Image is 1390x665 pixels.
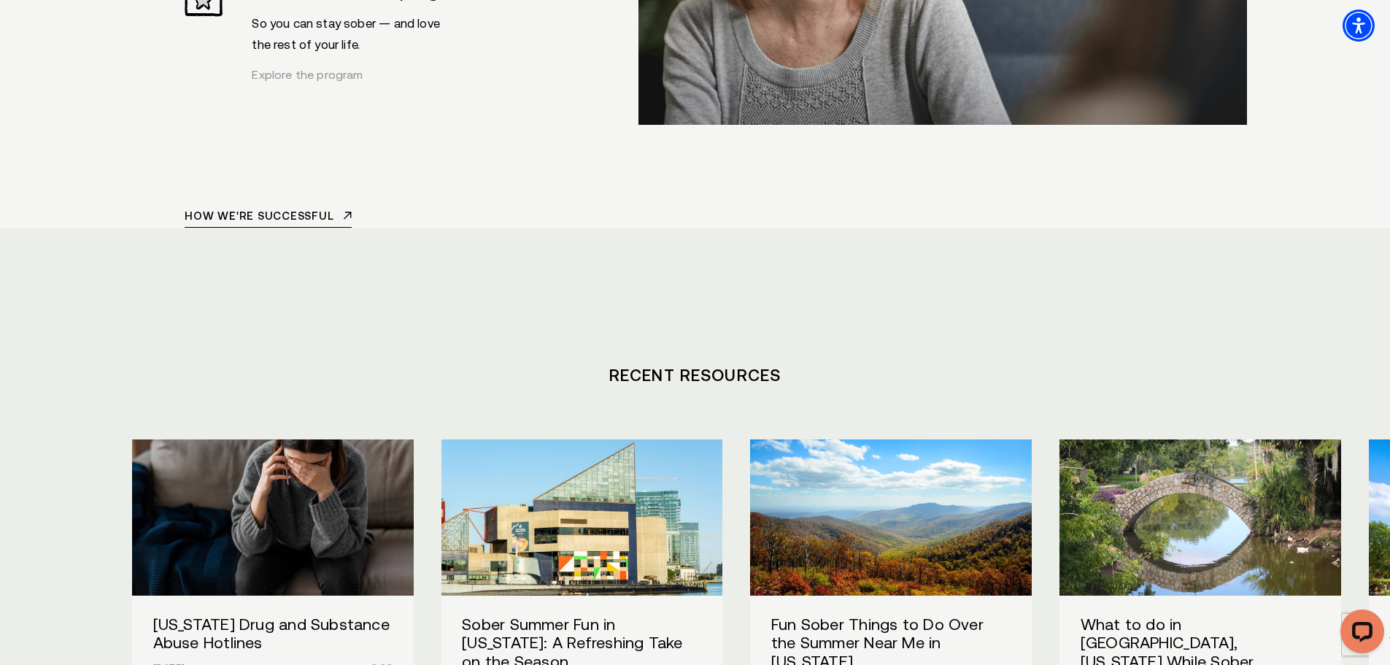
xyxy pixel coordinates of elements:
[153,615,393,653] h3: [US_STATE] Drug and Substance Abuse Hotlines
[750,439,1032,596] img: Fun Sober Things to Do Over the Summer Near Me in Virginia
[132,439,414,596] img: Colorado Drug and Substance Abuse Hotlines
[1343,9,1375,42] div: Accessibility Menu
[185,210,351,228] a: How we're successful
[441,439,723,596] img: Sober Summer Fun in Maryland: A Refreshing Take on the Season
[609,366,781,385] a: Recent Resources
[1059,439,1341,596] img: What to do in New Orleans, Louisiana While Sober
[252,14,446,55] p: So you can stay sober — and love the rest of your life.
[252,69,363,81] a: Explore the program
[1329,604,1390,665] iframe: LiveChat chat widget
